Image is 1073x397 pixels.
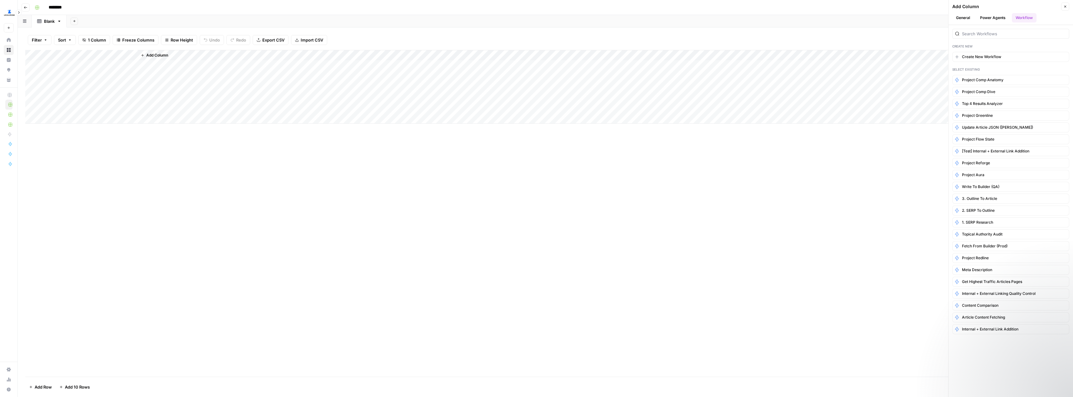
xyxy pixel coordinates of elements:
[962,77,1003,83] span: Project Comp Anatomy
[952,75,1069,85] button: Project Comp Anatomy
[236,37,246,43] span: Redo
[4,7,15,18] img: LegalZoom Logo
[962,125,1033,130] span: Update Article JSON ([PERSON_NAME])
[952,111,1069,121] button: Project Greenline
[32,15,67,27] a: Blank
[4,55,14,65] a: Insights
[962,231,1003,237] span: Topical Authority Audit
[4,75,14,85] a: Your Data
[952,122,1069,132] button: Update Article JSON ([PERSON_NAME])
[113,35,158,45] button: Freeze Columns
[962,291,1036,296] span: Internal + External Linking Quality Control
[962,101,1003,107] span: Top 4 Results Analyzer
[54,35,76,45] button: Sort
[25,382,56,392] button: Add Row
[58,37,66,43] span: Sort
[161,35,197,45] button: Row Height
[952,324,1069,334] button: Internal + External Link Addition
[952,265,1069,275] button: Meta Description
[4,385,14,395] button: Help + Support
[952,13,974,22] button: General
[253,35,289,45] button: Export CSV
[952,217,1069,227] button: 1. SERP Research
[952,253,1069,263] button: Project Redline
[4,365,14,375] a: Settings
[146,52,168,58] span: Add Column
[262,37,284,43] span: Export CSV
[65,384,90,390] span: Add 10 Rows
[291,35,327,45] button: Import CSV
[952,99,1069,109] button: Top 4 Results Analyzer
[952,289,1069,299] button: Internal + External Linking Quality Control
[962,315,1005,320] span: Article Content Fetching
[44,18,55,24] div: Blank
[138,51,171,59] button: Add Column
[122,37,154,43] span: Freeze Columns
[976,13,1009,22] button: Power Agents
[4,65,14,75] a: Opportunities
[952,170,1069,180] button: Project Aura
[4,45,14,55] a: Browse
[226,35,250,45] button: Redo
[962,267,992,273] span: Meta Description
[962,196,997,201] span: 3. Outline to Article
[4,375,14,385] a: Usage
[171,37,193,43] span: Row Height
[962,31,1066,37] input: Search Workflows
[4,5,14,21] button: Workspace: LegalZoom
[962,208,995,213] span: 2. SERP to Outline
[952,146,1069,156] button: [Test] Internal + External Link Addition
[952,300,1069,310] button: Content Comparison
[962,136,994,142] span: Project Flow State
[952,158,1069,168] button: Project Reforge
[962,148,1029,154] span: [Test] Internal + External Link Addition
[962,243,1007,249] span: Fetch from Builder (Prod)
[962,89,995,95] span: Project Comp Dive
[88,37,106,43] span: 1 Column
[78,35,110,45] button: 1 Column
[56,382,94,392] button: Add 10 Rows
[952,312,1069,322] button: Article Content Fetching
[962,184,999,190] span: Write to Builder (QA)
[962,113,993,118] span: Project Greenline
[952,206,1069,216] button: 2. SERP to Outline
[952,134,1069,144] button: Project Flow State
[962,220,993,225] span: 1. SERP Research
[4,35,14,45] a: Home
[962,172,984,178] span: Project Aura
[962,279,1022,285] span: Get Highest Traffic Articles Pages
[35,384,52,390] span: Add Row
[952,229,1069,239] button: Topical Authority Audit
[952,277,1069,287] button: Get Highest Traffic Articles Pages
[962,160,990,166] span: Project Reforge
[952,44,1069,49] div: Create New
[952,182,1069,192] button: Write to Builder (QA)
[32,37,42,43] span: Filter
[962,255,989,261] span: Project Redline
[209,37,220,43] span: Undo
[301,37,323,43] span: Import CSV
[962,54,1001,60] span: Create New Workflow
[200,35,224,45] button: Undo
[962,303,998,308] span: Content Comparison
[28,35,51,45] button: Filter
[952,52,1069,62] button: Create New Workflow
[1012,13,1037,22] button: Workflow
[952,67,1069,72] div: Select Existing
[962,326,1018,332] span: Internal + External Link Addition
[952,241,1069,251] button: Fetch from Builder (Prod)
[952,194,1069,204] button: 3. Outline to Article
[952,87,1069,97] button: Project Comp Dive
